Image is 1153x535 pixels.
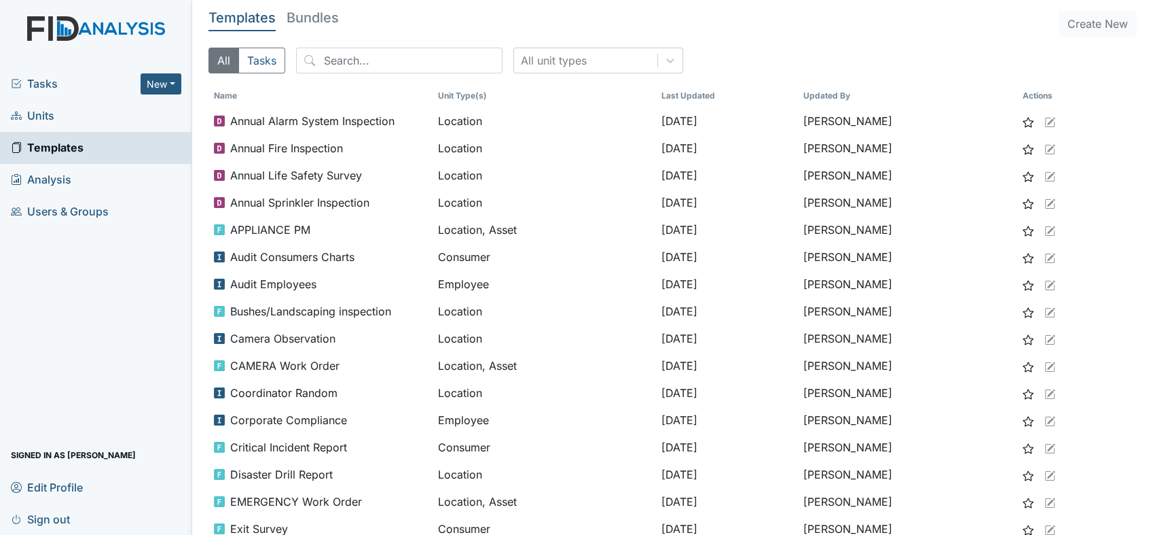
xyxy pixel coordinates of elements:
[798,162,1017,189] td: [PERSON_NAME]
[438,358,517,374] span: Location, Asset
[238,48,285,73] button: Tasks
[1044,276,1055,292] a: Edit
[798,271,1017,298] td: [PERSON_NAME]
[438,330,482,347] span: Location
[438,222,517,238] span: Location, Asset
[656,352,798,379] td: [DATE]
[656,488,798,515] td: [DATE]
[798,379,1017,407] td: [PERSON_NAME]
[11,105,54,126] span: Units
[438,412,489,428] span: Employee
[798,488,1017,515] td: [PERSON_NAME]
[1044,249,1055,265] a: Edit
[230,385,337,401] span: Coordinator Random
[438,113,482,129] span: Location
[1044,222,1055,238] a: Edit
[1017,84,1085,107] th: Actions
[798,298,1017,325] td: [PERSON_NAME]
[656,298,798,325] td: [DATE]
[230,466,333,483] span: Disaster Drill Report
[11,137,84,158] span: Templates
[230,276,316,292] span: Audit Employees
[798,107,1017,135] td: [PERSON_NAME]
[230,439,347,455] span: Critical Incident Report
[1044,385,1055,401] a: Edit
[438,140,482,156] span: Location
[438,494,517,510] span: Location, Asset
[656,434,798,461] td: [DATE]
[230,113,395,129] span: Annual Alarm System Inspection
[798,434,1017,461] td: [PERSON_NAME]
[230,494,362,510] span: EMERGENCY Work Order
[438,466,482,483] span: Location
[1044,113,1055,129] a: Edit
[656,243,798,271] td: [DATE]
[656,162,798,189] td: [DATE]
[798,243,1017,271] td: [PERSON_NAME]
[1044,466,1055,483] a: Edit
[656,189,798,216] td: [DATE]
[230,249,354,265] span: Audit Consumers Charts
[656,271,798,298] td: [DATE]
[798,461,1017,488] td: [PERSON_NAME]
[208,48,239,73] button: All
[656,407,798,434] td: [DATE]
[230,358,340,374] span: CAMERA Work Order
[296,48,502,73] input: Search...
[208,48,285,73] div: Type filter
[438,439,490,455] span: Consumer
[521,52,587,69] div: All unit types
[1059,11,1137,37] button: Create New
[230,140,343,156] span: Annual Fire Inspection
[656,135,798,162] td: [DATE]
[433,84,657,107] th: Unit Type(s)
[230,222,310,238] span: APPLIANCE PM
[438,303,482,320] span: Location
[1044,494,1055,510] a: Edit
[656,379,798,407] td: [DATE]
[1044,303,1055,320] a: Edit
[798,352,1017,379] td: [PERSON_NAME]
[11,201,109,222] span: Users & Groups
[656,325,798,352] td: [DATE]
[11,477,83,498] span: Edit Profile
[230,412,347,428] span: Corporate Compliance
[798,84,1017,107] th: Toggle SortBy
[438,385,482,401] span: Location
[798,325,1017,352] td: [PERSON_NAME]
[798,189,1017,216] td: [PERSON_NAME]
[1044,140,1055,156] a: Edit
[798,135,1017,162] td: [PERSON_NAME]
[230,330,335,347] span: Camera Observation
[1044,330,1055,347] a: Edit
[11,75,141,92] a: Tasks
[1044,412,1055,428] a: Edit
[438,249,490,265] span: Consumer
[798,216,1017,243] td: [PERSON_NAME]
[1044,358,1055,374] a: Edit
[656,84,798,107] th: Toggle SortBy
[11,508,70,530] span: Sign out
[1044,167,1055,184] a: Edit
[208,84,433,107] th: Toggle SortBy
[656,216,798,243] td: [DATE]
[208,11,276,24] h5: Templates
[438,167,482,184] span: Location
[11,169,71,190] span: Analysis
[1044,194,1055,211] a: Edit
[230,303,391,320] span: Bushes/Landscaping inspection
[656,107,798,135] td: [DATE]
[11,445,136,466] span: Signed in as [PERSON_NAME]
[230,194,369,211] span: Annual Sprinkler Inspection
[798,407,1017,434] td: [PERSON_NAME]
[438,194,482,211] span: Location
[1044,439,1055,455] a: Edit
[230,167,362,184] span: Annual Life Safety Survey
[141,73,181,94] button: New
[287,11,339,24] h5: Bundles
[438,276,489,292] span: Employee
[656,461,798,488] td: [DATE]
